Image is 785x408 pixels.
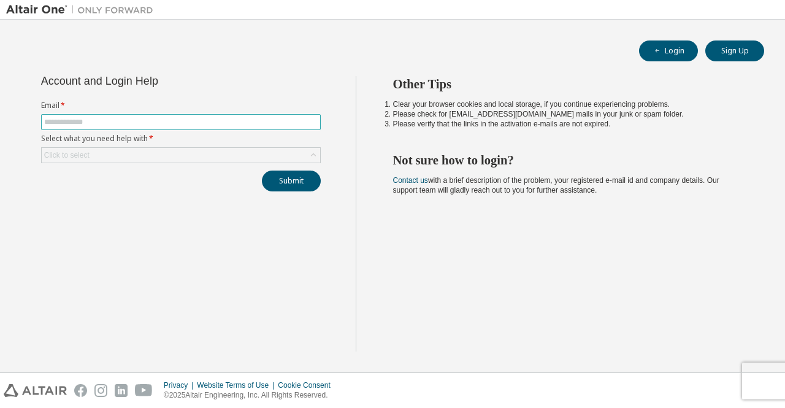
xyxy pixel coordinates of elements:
[278,380,337,390] div: Cookie Consent
[135,384,153,397] img: youtube.svg
[393,109,743,119] li: Please check for [EMAIL_ADDRESS][DOMAIN_NAME] mails in your junk or spam folder.
[262,171,321,191] button: Submit
[74,384,87,397] img: facebook.svg
[164,380,197,390] div: Privacy
[393,176,428,185] a: Contact us
[42,148,320,163] div: Click to select
[393,176,719,194] span: with a brief description of the problem, your registered e-mail id and company details. Our suppo...
[164,390,338,401] p: © 2025 Altair Engineering, Inc. All Rights Reserved.
[393,76,743,92] h2: Other Tips
[6,4,159,16] img: Altair One
[4,384,67,397] img: altair_logo.svg
[41,76,265,86] div: Account and Login Help
[94,384,107,397] img: instagram.svg
[41,134,321,144] label: Select what you need help with
[44,150,90,160] div: Click to select
[393,152,743,168] h2: Not sure how to login?
[41,101,321,110] label: Email
[393,99,743,109] li: Clear your browser cookies and local storage, if you continue experiencing problems.
[705,40,764,61] button: Sign Up
[197,380,278,390] div: Website Terms of Use
[639,40,698,61] button: Login
[115,384,128,397] img: linkedin.svg
[393,119,743,129] li: Please verify that the links in the activation e-mails are not expired.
